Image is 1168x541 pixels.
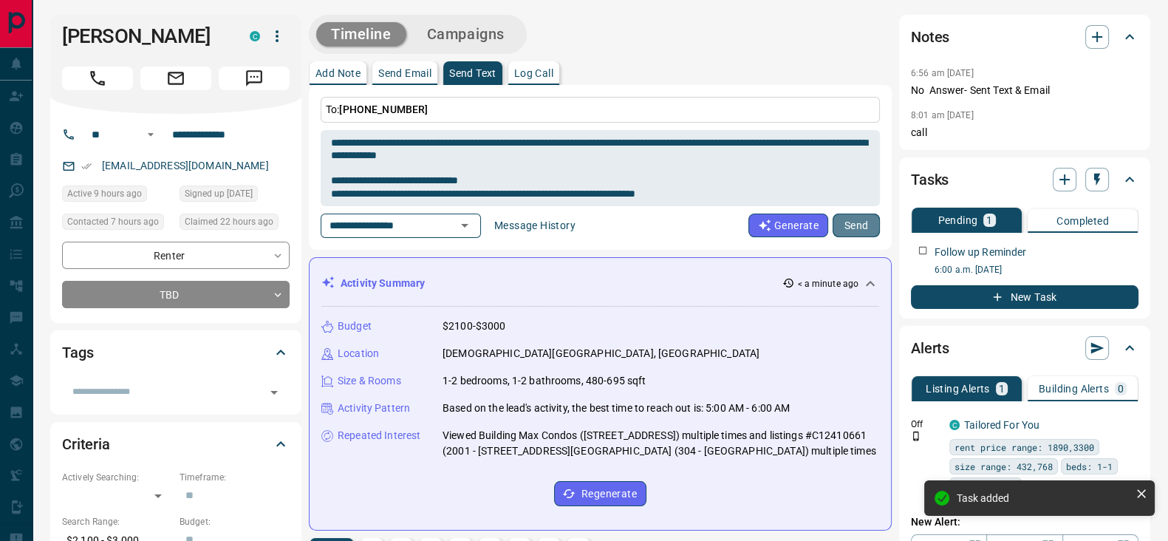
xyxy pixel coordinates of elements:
span: Message [219,67,290,90]
button: Open [454,215,475,236]
p: Budget [338,319,372,334]
a: Tailored For You [964,419,1039,431]
button: Campaigns [412,22,519,47]
p: [DEMOGRAPHIC_DATA][GEOGRAPHIC_DATA], [GEOGRAPHIC_DATA] [443,346,759,361]
p: 1 [986,215,992,225]
div: Mon Oct 13 2025 [180,186,290,206]
button: Regenerate [554,481,646,506]
svg: Push Notification Only [911,431,921,441]
div: Renter [62,242,290,269]
h2: Alerts [911,336,949,360]
p: Location [338,346,379,361]
p: Off [911,418,940,431]
span: Active 9 hours ago [67,186,142,201]
p: call [911,125,1138,140]
p: < a minute ago [797,277,858,290]
button: Generate [748,214,828,237]
p: New Alert: [911,514,1138,530]
p: Size & Rooms [338,373,401,389]
p: $2100-$3000 [443,319,505,334]
span: beds: 1-1 [1066,459,1113,474]
p: Completed [1056,216,1109,226]
p: Activity Pattern [338,401,410,416]
div: Task added [957,492,1130,504]
div: Notes [911,19,1138,55]
span: Claimed 22 hours ago [185,214,273,229]
span: [PHONE_NUMBER] [339,103,428,115]
p: To: [321,97,880,123]
h1: [PERSON_NAME] [62,24,228,48]
span: Contacted 7 hours ago [67,214,159,229]
p: 6:00 a.m. [DATE] [935,263,1138,276]
button: Open [264,382,284,403]
p: 0 [1118,384,1124,394]
span: Email [140,67,211,90]
p: Activity Summary [341,276,425,291]
p: Timeframe: [180,471,290,484]
button: New Task [911,285,1138,309]
p: 1 [999,384,1005,394]
h2: Criteria [62,432,110,456]
p: Actively Searching: [62,471,172,484]
span: Call [62,67,133,90]
h2: Notes [911,25,949,49]
div: condos.ca [250,31,260,41]
svg: Email Verified [81,161,92,171]
p: Send Text [449,68,496,78]
div: Criteria [62,426,290,462]
p: Add Note [315,68,361,78]
div: Alerts [911,330,1138,366]
button: Message History [485,214,584,237]
p: Listing Alerts [926,384,990,394]
p: 6:56 am [DATE] [911,68,974,78]
button: Open [142,126,160,143]
p: Follow up Reminder [935,245,1026,260]
p: Building Alerts [1039,384,1109,394]
p: 1-2 bedrooms, 1-2 bathrooms, 480-695 sqft [443,373,646,389]
p: Send Email [378,68,431,78]
button: Send [833,214,880,237]
div: condos.ca [949,420,960,430]
p: Log Call [514,68,553,78]
span: size range: 432,768 [954,459,1053,474]
p: Viewed Building Max Condos ([STREET_ADDRESS]) multiple times and listings #C12410661 (2001 - [STR... [443,428,879,459]
div: Mon Oct 13 2025 [62,186,172,206]
span: rent price range: 1890,3300 [954,440,1094,455]
div: TBD [62,281,290,308]
button: Timeline [316,22,406,47]
p: Repeated Interest [338,428,420,443]
p: Budget: [180,515,290,528]
p: Pending [938,215,977,225]
div: Tasks [911,162,1138,197]
p: Based on the lead's activity, the best time to reach out is: 5:00 AM - 6:00 AM [443,401,790,416]
a: [EMAIL_ADDRESS][DOMAIN_NAME] [102,160,269,171]
div: Mon Oct 13 2025 [62,214,172,234]
p: No Answer- Sent Text & Email [911,83,1138,98]
div: Tags [62,335,290,370]
h2: Tasks [911,168,949,191]
div: Mon Oct 13 2025 [180,214,290,234]
div: Activity Summary< a minute ago [321,270,879,297]
span: Signed up [DATE] [185,186,253,201]
p: 8:01 am [DATE] [911,110,974,120]
p: Search Range: [62,515,172,528]
h2: Tags [62,341,93,364]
